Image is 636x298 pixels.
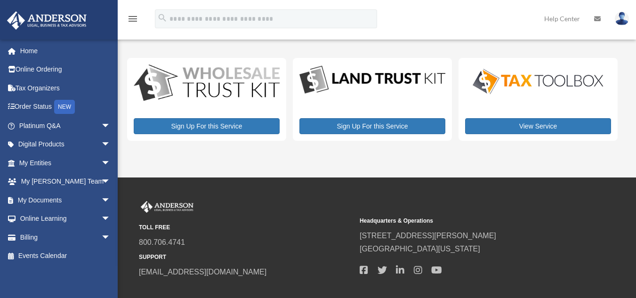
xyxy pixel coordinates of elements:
img: Anderson Advisors Platinum Portal [139,201,195,213]
a: [EMAIL_ADDRESS][DOMAIN_NAME] [139,268,266,276]
a: menu [127,16,138,24]
small: SUPPORT [139,252,353,262]
div: NEW [54,100,75,114]
small: TOLL FREE [139,223,353,233]
a: Digital Productsarrow_drop_down [7,135,120,154]
a: Events Calendar [7,247,125,266]
span: arrow_drop_down [101,209,120,229]
a: [GEOGRAPHIC_DATA][US_STATE] [360,245,480,253]
a: Billingarrow_drop_down [7,228,125,247]
a: Platinum Q&Aarrow_drop_down [7,116,125,135]
a: Order StatusNEW [7,97,125,117]
a: [STREET_ADDRESS][PERSON_NAME] [360,232,496,240]
span: arrow_drop_down [101,191,120,210]
a: Sign Up For this Service [134,118,280,134]
a: Home [7,41,125,60]
span: arrow_drop_down [101,228,120,247]
img: LandTrust_lgo-1.jpg [299,64,445,96]
span: arrow_drop_down [101,172,120,192]
img: Anderson Advisors Platinum Portal [4,11,89,30]
a: My Documentsarrow_drop_down [7,191,125,209]
i: search [157,13,168,23]
a: Tax Organizers [7,79,125,97]
a: Online Ordering [7,60,125,79]
a: My [PERSON_NAME] Teamarrow_drop_down [7,172,125,191]
span: arrow_drop_down [101,135,120,154]
span: arrow_drop_down [101,116,120,136]
a: My Entitiesarrow_drop_down [7,153,125,172]
img: User Pic [615,12,629,25]
a: Sign Up For this Service [299,118,445,134]
img: WS-Trust-Kit-lgo-1.jpg [134,64,280,103]
small: Headquarters & Operations [360,216,574,226]
span: arrow_drop_down [101,153,120,173]
i: menu [127,13,138,24]
a: View Service [465,118,611,134]
a: 800.706.4741 [139,238,185,246]
a: Online Learningarrow_drop_down [7,209,125,228]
